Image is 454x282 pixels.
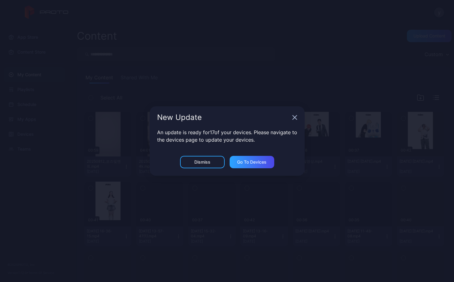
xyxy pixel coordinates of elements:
[237,160,267,165] div: Go to devices
[180,156,225,168] button: Dismiss
[230,156,274,168] button: Go to devices
[157,129,297,143] p: An update is ready for 17 of your devices. Please navigate to the devices page to update your dev...
[194,160,210,165] div: Dismiss
[157,114,290,121] div: New Update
